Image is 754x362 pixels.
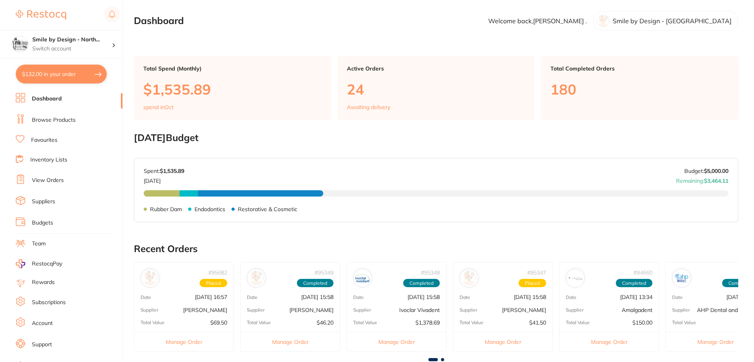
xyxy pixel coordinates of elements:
[144,168,184,174] p: Spent:
[301,294,333,300] p: [DATE] 15:58
[421,269,440,276] p: # 95348
[672,295,683,300] p: Date
[408,294,440,300] p: [DATE] 15:58
[32,219,53,227] a: Budgets
[672,320,696,325] p: Total Value
[566,307,584,313] p: Supplier
[550,81,729,97] p: 180
[31,136,57,144] a: Favourites
[134,332,233,351] button: Manage Order
[613,17,732,24] p: Smile by Design - [GEOGRAPHIC_DATA]
[32,198,55,206] a: Suppliers
[317,319,333,326] p: $46.20
[566,320,590,325] p: Total Value
[355,271,370,286] img: Ivoclar Vivadent
[347,104,390,110] p: Awaiting delivery
[143,81,322,97] p: $1,535.89
[347,81,525,97] p: 24
[541,56,738,120] a: Total Completed Orders180
[519,279,546,288] span: Placed
[347,332,446,351] button: Manage Order
[459,307,477,313] p: Supplier
[674,271,689,286] img: AHP Dental and Medical
[289,307,333,313] p: [PERSON_NAME]
[32,341,52,349] a: Support
[143,65,322,72] p: Total Spend (Monthly)
[488,17,587,24] p: Welcome back, [PERSON_NAME] .
[134,15,184,26] h2: Dashboard
[415,319,440,326] p: $1,378.69
[32,240,46,248] a: Team
[632,319,652,326] p: $150.00
[195,294,227,300] p: [DATE] 16:57
[353,320,377,325] p: Total Value
[150,206,182,212] p: Rubber Dam
[247,320,271,325] p: Total Value
[684,168,728,174] p: Budget:
[461,271,476,286] img: Henry Schein Halas
[134,243,738,254] h2: Recent Orders
[247,307,265,313] p: Supplier
[144,175,184,184] p: [DATE]
[568,271,583,286] img: Amalgadent
[183,307,227,313] p: [PERSON_NAME]
[30,156,67,164] a: Inventory Lists
[566,295,576,300] p: Date
[208,269,227,276] p: # 95682
[353,307,371,313] p: Supplier
[16,65,107,84] button: $132.00 in your order
[337,56,535,120] a: Active Orders24Awaiting delivery
[315,269,333,276] p: # 95349
[32,260,62,268] span: RestocqPay
[210,319,227,326] p: $69.50
[32,36,112,44] h4: Smile by Design - North Sydney
[16,259,25,268] img: RestocqPay
[141,307,158,313] p: Supplier
[238,206,297,212] p: Restorative & Cosmetic
[32,45,112,53] p: Switch account
[459,320,484,325] p: Total Value
[32,95,62,103] a: Dashboard
[527,269,546,276] p: # 95347
[32,278,55,286] a: Rewards
[32,299,66,306] a: Subscriptions
[297,279,333,288] span: Completed
[32,176,64,184] a: View Orders
[459,295,470,300] p: Date
[16,10,66,20] img: Restocq Logo
[249,271,264,286] img: Adam Dental
[672,307,690,313] p: Supplier
[616,279,652,288] span: Completed
[134,132,738,143] h2: [DATE] Budget
[502,307,546,313] p: [PERSON_NAME]
[704,167,728,175] strong: $5,000.00
[200,279,227,288] span: Placed
[622,307,652,313] p: Amalgadent
[559,332,659,351] button: Manage Order
[634,269,652,276] p: # 94660
[620,294,652,300] p: [DATE] 13:34
[141,320,165,325] p: Total Value
[195,206,225,212] p: Endodontics
[134,56,331,120] a: Total Spend (Monthly)$1,535.89spend inOct
[143,104,174,110] p: spend in Oct
[704,177,728,184] strong: $3,464.11
[12,36,28,52] img: Smile by Design - North Sydney
[347,65,525,72] p: Active Orders
[453,332,552,351] button: Manage Order
[16,6,66,24] a: Restocq Logo
[160,167,184,175] strong: $1,535.89
[141,295,151,300] p: Date
[676,175,728,184] p: Remaining:
[514,294,546,300] p: [DATE] 15:58
[32,319,53,327] a: Account
[241,332,340,351] button: Manage Order
[143,271,157,286] img: Henry Schein Halas
[399,307,440,313] p: Ivoclar Vivadent
[247,295,258,300] p: Date
[403,279,440,288] span: Completed
[353,295,364,300] p: Date
[529,319,546,326] p: $41.50
[550,65,729,72] p: Total Completed Orders
[32,116,76,124] a: Browse Products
